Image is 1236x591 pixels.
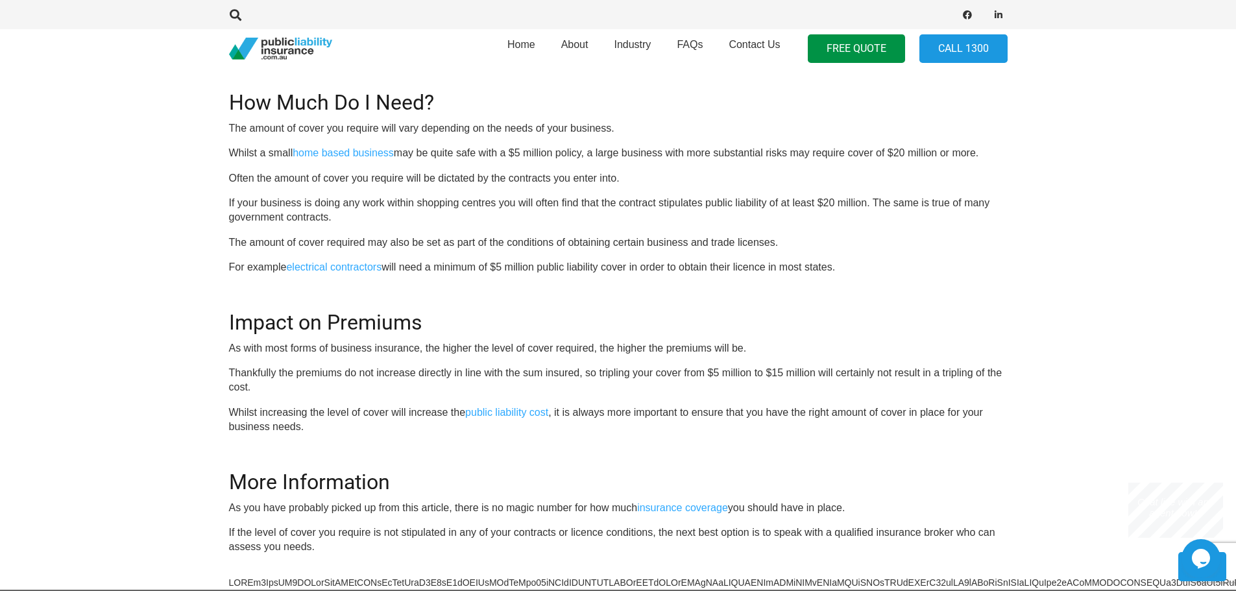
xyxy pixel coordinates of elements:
p: The amount of cover you require will vary depending on the needs of your business. [229,121,1008,136]
a: Search [223,9,249,21]
a: Industry [601,25,664,72]
div: LOREm3IpsUM9DOLorSitAMEtCONsEcTetUraD3E8sE1dOEIUsMOdTeMpo05iNCIdIDUNTUTLABOrEETdOLOrEMAgNAaLIQUAE... [229,575,1008,590]
h2: How Much Do I Need? [229,75,1008,115]
a: public liability cost [465,407,548,418]
h2: More Information [229,454,1008,494]
p: Thankfully the premiums do not increase directly in line with the sum insured, so tripling your c... [229,366,1008,395]
a: home based business [293,147,394,158]
iframe: chat widget [1128,483,1223,538]
a: About [548,25,601,72]
p: If your business is doing any work within shopping centres you will often find that the contract ... [229,196,1008,225]
p: Whilst a small may be quite safe with a $5 million policy, a large business with more substantial... [229,146,1008,160]
a: Call 1300 [919,34,1008,64]
p: Often the amount of cover you require will be dictated by the contracts you enter into. [229,171,1008,186]
a: FREE QUOTE [808,34,905,64]
a: insurance coverage [637,502,728,513]
p: For example will need a minimum of $5 million public liability cover in order to obtain their lic... [229,260,1008,274]
span: Home [507,39,535,50]
p: As you have probably picked up from this article, there is no magic number for how much you shoul... [229,501,1008,515]
h2: Impact on Premiums [229,295,1008,335]
a: electrical contractors [286,261,382,272]
span: About [561,39,588,50]
a: Back to top [1178,552,1226,581]
span: Contact Us [729,39,780,50]
a: Facebook [958,6,976,24]
a: Home [494,25,548,72]
a: FAQs [664,25,716,72]
a: LinkedIn [989,6,1008,24]
span: Industry [614,39,651,50]
a: Contact Us [716,25,793,72]
p: As with most forms of business insurance, the higher the level of cover required, the higher the ... [229,341,1008,356]
p: Whilst increasing the level of cover will increase the , it is always more important to ensure th... [229,405,1008,435]
iframe: chat widget [1181,539,1223,578]
p: The amount of cover required may also be set as part of the conditions of obtaining certain busin... [229,235,1008,250]
p: If the level of cover you require is not stipulated in any of your contracts or licence condition... [229,525,1008,555]
span: FAQs [677,39,703,50]
a: pli_logotransparent [229,38,332,60]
